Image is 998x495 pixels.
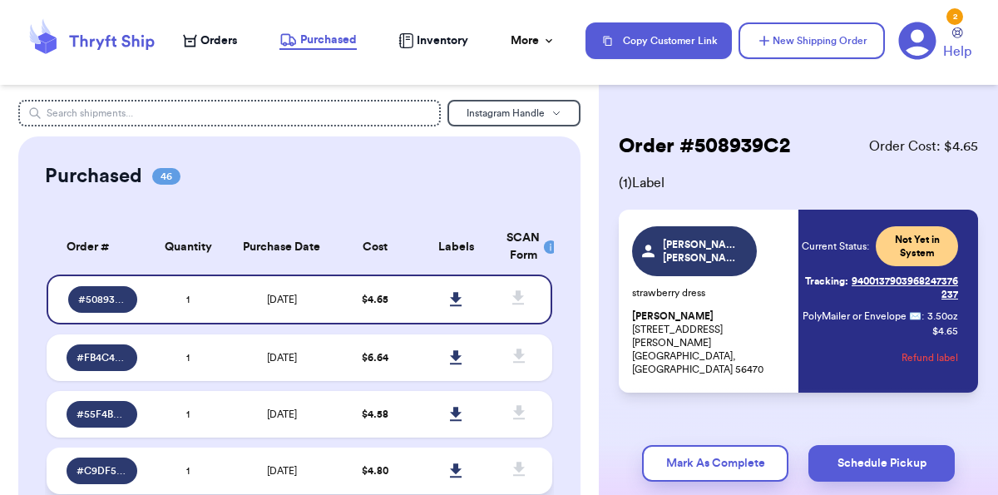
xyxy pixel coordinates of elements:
a: Inventory [398,32,468,49]
span: 46 [152,168,180,185]
button: Copy Customer Link [585,22,732,59]
span: Current Status: [802,240,869,253]
th: Order # [47,220,148,275]
span: Order Cost: $ 4.65 [869,136,978,156]
span: Not Yet in System [886,233,948,260]
span: Tracking: [805,275,848,288]
span: [DATE] [267,295,297,304]
span: 1 [186,466,190,476]
p: $ 4.65 [932,324,958,338]
p: strawberry dress [632,286,788,299]
span: # C9DF5B42 [77,464,128,478]
div: SCAN Form [506,230,532,265]
span: Inventory [417,32,468,49]
button: New Shipping Order [739,22,885,59]
span: Instagram Handle [467,108,545,118]
span: $ 4.80 [362,466,388,476]
span: # 55F4BF74 [77,408,128,421]
span: [PERSON_NAME].[PERSON_NAME].treasures [663,238,742,265]
span: [DATE] [267,353,297,363]
span: # FB4C4E08 [77,351,128,364]
span: Purchased [300,32,357,48]
a: Help [943,27,971,62]
span: ( 1 ) Label [619,173,978,193]
button: Refund label [902,339,958,376]
span: [PERSON_NAME] [632,310,714,323]
a: Tracking:9400137903968247376237 [802,268,958,308]
div: More [511,32,556,49]
button: Mark As Complete [642,445,788,482]
span: Help [943,42,971,62]
p: [STREET_ADDRESS][PERSON_NAME] [GEOGRAPHIC_DATA], [GEOGRAPHIC_DATA] 56470 [632,309,788,376]
th: Purchase Date [229,220,335,275]
a: 2 [898,22,936,60]
button: Instagram Handle [447,100,581,126]
div: 2 [946,8,963,25]
span: [DATE] [267,409,297,419]
span: # 508939C2 [78,293,128,306]
span: PolyMailer or Envelope ✉️ [803,311,921,321]
th: Labels [416,220,497,275]
span: $ 6.64 [362,353,388,363]
span: $ 4.65 [362,295,388,304]
span: 1 [186,353,190,363]
span: [DATE] [267,466,297,476]
button: Schedule Pickup [808,445,955,482]
span: $ 4.58 [362,409,388,419]
input: Search shipments... [18,100,442,126]
th: Cost [335,220,416,275]
h2: Purchased [45,163,142,190]
span: Orders [200,32,237,49]
h2: Order # 508939C2 [619,133,790,160]
span: 1 [186,409,190,419]
span: : [921,309,924,323]
th: Quantity [147,220,228,275]
span: 3.50 oz [927,309,958,323]
a: Purchased [279,32,357,50]
a: Orders [183,32,237,49]
span: 1 [186,295,190,304]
